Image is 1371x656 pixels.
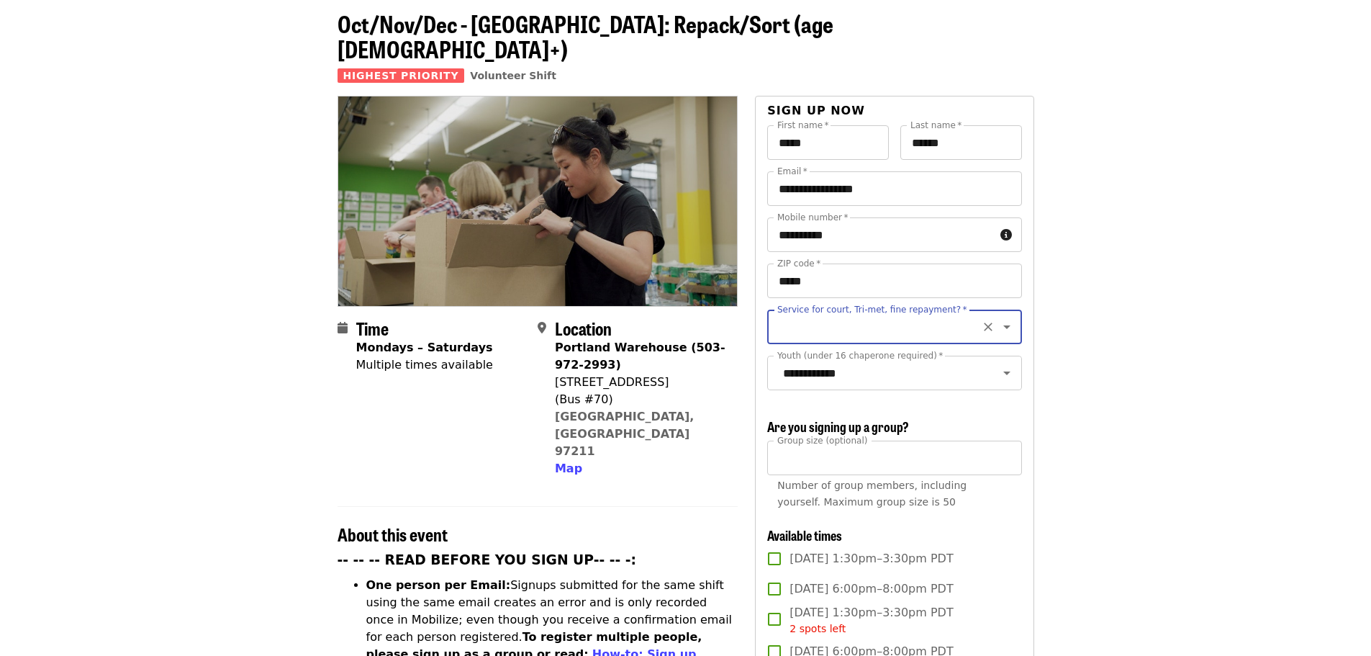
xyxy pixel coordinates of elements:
[777,351,943,360] label: Youth (under 16 chaperone required)
[767,217,994,252] input: Mobile number
[789,623,846,634] span: 2 spots left
[777,121,829,130] label: First name
[789,604,953,637] span: [DATE] 1:30pm–3:30pm PDT
[777,213,848,222] label: Mobile number
[777,435,867,445] span: Group size (optional)
[777,167,807,176] label: Email
[767,526,842,544] span: Available times
[338,6,833,66] span: Oct/Nov/Dec - [GEOGRAPHIC_DATA]: Repack/Sort (age [DEMOGRAPHIC_DATA]+)
[997,317,1017,337] button: Open
[538,321,546,335] i: map-marker-alt icon
[356,341,493,354] strong: Mondays – Saturdays
[767,171,1021,206] input: Email
[777,305,967,314] label: Service for court, Tri-met, fine repayment?
[555,462,582,475] span: Map
[767,264,1021,298] input: ZIP code
[900,125,1022,160] input: Last name
[767,441,1021,475] input: [object Object]
[997,363,1017,383] button: Open
[777,480,967,508] span: Number of group members, including yourself. Maximum group size is 50
[1000,228,1012,242] i: circle-info icon
[356,356,493,374] div: Multiple times available
[767,125,889,160] input: First name
[366,578,511,592] strong: One person per Email:
[555,341,725,372] strong: Portland Warehouse (503-972-2993)
[555,374,726,391] div: [STREET_ADDRESS]
[555,391,726,408] div: (Bus #70)
[767,417,909,436] span: Are you signing up a group?
[555,410,694,458] a: [GEOGRAPHIC_DATA], [GEOGRAPHIC_DATA] 97211
[470,70,556,81] a: Volunteer Shift
[338,96,738,305] img: Oct/Nov/Dec - Portland: Repack/Sort (age 8+) organized by Oregon Food Bank
[767,104,865,117] span: Sign up now
[978,317,998,337] button: Clear
[789,550,953,567] span: [DATE] 1:30pm–3:30pm PDT
[338,68,465,83] span: Highest Priority
[338,321,348,335] i: calendar icon
[777,259,820,268] label: ZIP code
[338,521,448,547] span: About this event
[910,121,961,130] label: Last name
[555,315,612,341] span: Location
[356,315,389,341] span: Time
[338,552,637,567] strong: -- -- -- READ BEFORE YOU SIGN UP-- -- -:
[789,580,953,598] span: [DATE] 6:00pm–8:00pm PDT
[555,460,582,477] button: Map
